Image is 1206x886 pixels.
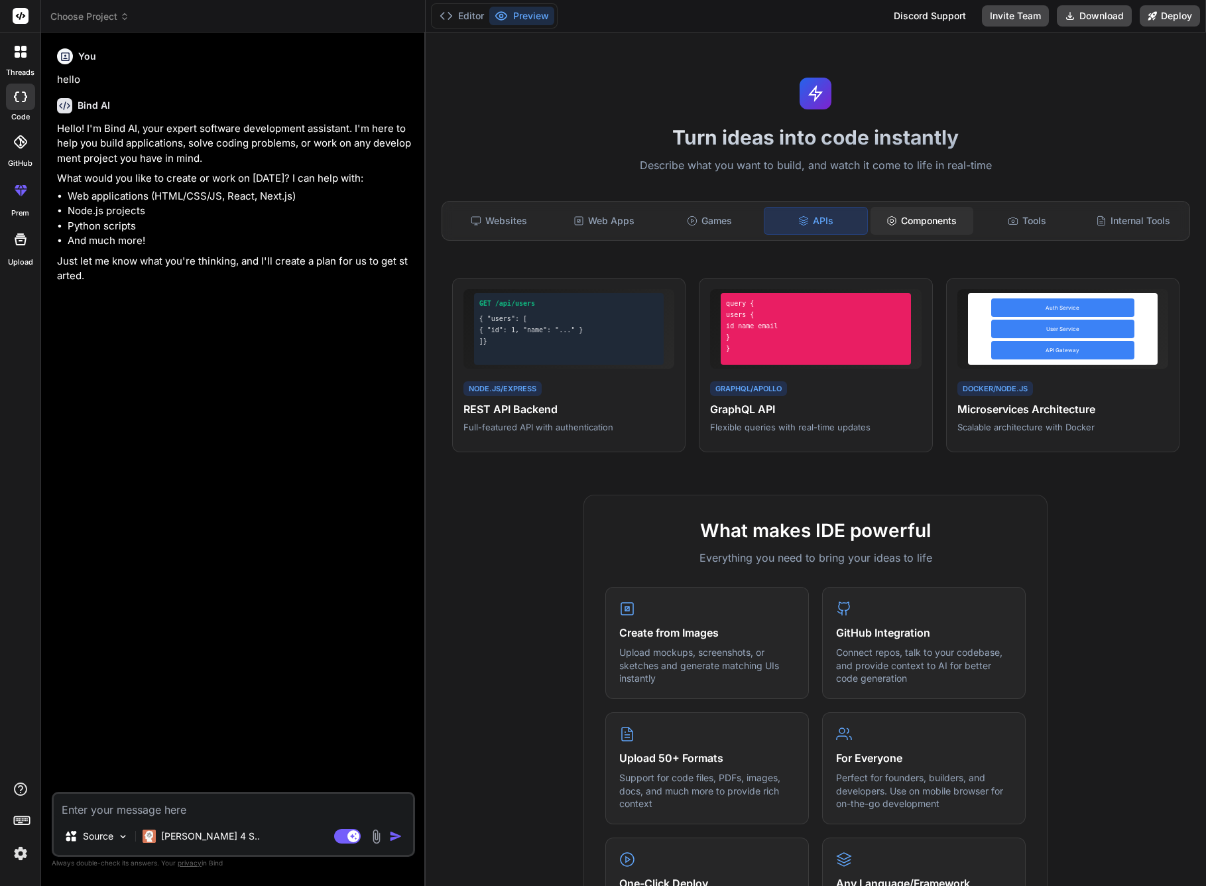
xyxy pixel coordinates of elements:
div: Web Apps [553,207,656,235]
div: Internal Tools [1081,207,1184,235]
div: Websites [448,207,550,235]
p: Connect repos, talk to your codebase, and provide context to AI for better code generation [836,646,1012,685]
p: What would you like to create or work on [DATE]? I can help with: [57,171,412,186]
button: Deploy [1140,5,1200,27]
div: ]} [479,336,659,346]
div: Games [658,207,761,235]
div: } [726,344,906,353]
img: attachment [369,829,384,844]
div: } [726,332,906,342]
div: GraphQL/Apollo [710,381,787,397]
div: Discord Support [886,5,974,27]
div: Tools [976,207,1079,235]
label: GitHub [8,158,32,169]
p: Flexible queries with real-time updates [710,421,921,433]
p: Scalable architecture with Docker [957,421,1168,433]
p: Source [83,830,113,843]
div: query { [726,298,906,308]
h4: REST API Backend [463,401,674,417]
p: Describe what you want to build, and watch it come to life in real-time [434,157,1198,174]
p: Support for code files, PDFs, images, docs, and much more to provide rich context [619,771,795,810]
p: Always double-check its answers. Your in Bind [52,857,415,869]
div: users { [726,310,906,320]
label: Upload [8,257,33,268]
h1: Turn ideas into code instantly [434,125,1198,149]
li: Python scripts [68,219,412,234]
h6: Bind AI [78,99,110,112]
h4: Microservices Architecture [957,401,1168,417]
li: Node.js projects [68,204,412,219]
span: Choose Project [50,10,129,23]
div: APIs [764,207,868,235]
p: Everything you need to bring your ideas to life [605,550,1026,566]
h4: GitHub Integration [836,625,1012,641]
label: code [11,111,30,123]
div: id name email [726,321,906,331]
p: Hello! I'm Bind AI, your expert software development assistant. I'm here to help you build applic... [57,121,412,166]
div: API Gateway [991,341,1134,359]
p: Upload mockups, screenshots, or sketches and generate matching UIs instantly [619,646,795,685]
label: prem [11,208,29,219]
div: Auth Service [991,298,1134,317]
div: User Service [991,320,1134,338]
label: threads [6,67,34,78]
img: Pick Models [117,831,129,842]
div: Docker/Node.js [957,381,1033,397]
img: settings [9,842,32,865]
img: Claude 4 Sonnet [143,830,156,843]
button: Invite Team [982,5,1049,27]
h4: Create from Images [619,625,795,641]
img: icon [389,830,402,843]
h2: What makes IDE powerful [605,517,1026,544]
button: Download [1057,5,1132,27]
div: Components [871,207,973,235]
p: Perfect for founders, builders, and developers. Use on mobile browser for on-the-go development [836,771,1012,810]
p: [PERSON_NAME] 4 S.. [161,830,260,843]
h4: GraphQL API [710,401,921,417]
span: privacy [178,859,202,867]
div: { "users": [ [479,314,659,324]
p: Just let me know what you're thinking, and I'll create a plan for us to get started. [57,254,412,284]
li: And much more! [68,233,412,249]
p: hello [57,72,412,88]
button: Editor [434,7,489,25]
h4: Upload 50+ Formats [619,750,795,766]
h4: For Everyone [836,750,1012,766]
button: Preview [489,7,554,25]
h6: You [78,50,96,63]
li: Web applications (HTML/CSS/JS, React, Next.js) [68,189,412,204]
div: Node.js/Express [463,381,542,397]
p: Full-featured API with authentication [463,421,674,433]
div: { "id": 1, "name": "..." } [479,325,659,335]
div: GET /api/users [479,298,659,308]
